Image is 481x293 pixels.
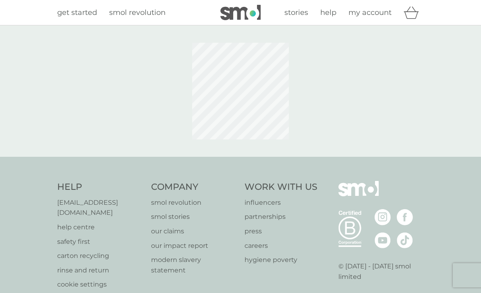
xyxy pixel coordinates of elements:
[404,4,424,21] div: basket
[151,241,237,251] a: our impact report
[320,7,336,19] a: help
[57,279,143,290] a: cookie settings
[397,232,413,248] img: visit the smol Tiktok page
[375,232,391,248] img: visit the smol Youtube page
[57,237,143,247] a: safety first
[151,181,237,193] h4: Company
[109,7,166,19] a: smol revolution
[57,251,143,261] a: carton recycling
[57,197,143,218] a: [EMAIL_ADDRESS][DOMAIN_NAME]
[151,212,237,222] a: smol stories
[397,209,413,225] img: visit the smol Facebook page
[151,197,237,208] a: smol revolution
[284,7,308,19] a: stories
[57,265,143,276] a: rinse and return
[245,197,317,208] a: influencers
[245,226,317,237] a: press
[109,8,166,17] span: smol revolution
[338,181,379,208] img: smol
[320,8,336,17] span: help
[151,255,237,275] a: modern slavery statement
[151,226,237,237] a: our claims
[245,241,317,251] a: careers
[348,8,392,17] span: my account
[57,222,143,233] a: help centre
[338,261,424,282] p: © [DATE] - [DATE] smol limited
[375,209,391,225] img: visit the smol Instagram page
[220,5,261,20] img: smol
[284,8,308,17] span: stories
[245,181,317,193] h4: Work With Us
[348,7,392,19] a: my account
[245,212,317,222] a: partnerships
[57,181,143,193] h4: Help
[57,8,97,17] span: get started
[245,255,317,265] a: hygiene poverty
[57,7,97,19] a: get started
